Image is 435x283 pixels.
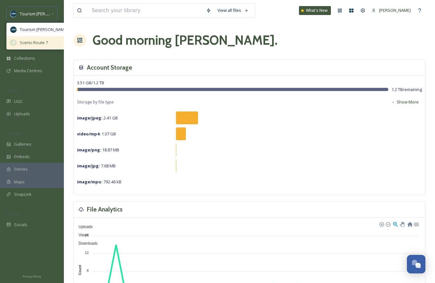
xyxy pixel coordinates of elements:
[379,222,384,226] div: Zoom In
[20,27,68,33] span: Tourism [PERSON_NAME]
[14,141,31,147] span: Galleries
[78,265,82,275] text: Count
[14,222,27,228] span: Socials
[74,233,89,237] span: Views
[299,6,331,15] a: What's New
[6,212,19,217] span: SOCIALS
[88,4,203,18] input: Search your library
[369,4,414,17] a: [PERSON_NAME]
[20,40,48,46] span: Scenic Route 7
[23,272,41,280] a: Privacy Policy
[87,268,89,272] tspan: 8
[14,191,32,197] span: SnapLink
[407,221,412,226] div: Reset Zoom
[77,99,114,105] span: Storage by file type
[85,251,88,255] tspan: 12
[379,7,411,13] span: [PERSON_NAME]
[388,96,422,108] button: Show More
[77,115,118,121] span: 2.41 GB
[14,179,25,185] span: Maps
[23,274,41,279] span: Privacy Policy
[87,205,123,214] h3: File Analytics
[20,11,68,17] span: Tourism [PERSON_NAME]
[77,163,100,169] strong: image/jpg :
[14,68,42,74] span: Media Centres
[77,179,121,185] span: 792.46 kB
[10,40,17,46] img: SnapSea%20Square%20Logo.png
[393,221,398,226] div: Selection Zoom
[413,221,419,226] div: Menu
[77,147,119,153] span: 18.87 MB
[14,166,28,172] span: Stories
[10,11,17,17] img: Social%20Media%20Profile%20Picture.png
[10,27,17,33] img: Social%20Media%20Profile%20Picture.png
[77,115,103,121] strong: image/jpeg :
[77,163,116,169] span: 7.68 MB
[77,147,101,153] strong: image/png :
[392,87,422,93] span: 1.2 TB remaining
[6,131,21,136] span: WIDGETS
[74,241,97,246] span: Downloads
[14,55,35,61] span: Collections
[385,222,390,226] div: Zoom Out
[85,233,88,237] tspan: 16
[77,80,104,86] span: 3.51 GB / 1.2 TB
[407,255,425,273] button: Open Chat
[400,222,404,226] div: Panning
[77,131,101,137] strong: video/mp4 :
[74,225,93,229] span: Uploads
[14,154,30,160] span: Embeds
[77,179,103,185] strong: image/mpo :
[93,31,278,50] h1: Good morning [PERSON_NAME] .
[214,4,252,17] a: View all files
[14,98,23,104] span: UGC
[87,63,132,72] h3: Account Storage
[6,88,20,93] span: COLLECT
[14,111,30,117] span: Uploads
[77,131,116,137] span: 1.07 GB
